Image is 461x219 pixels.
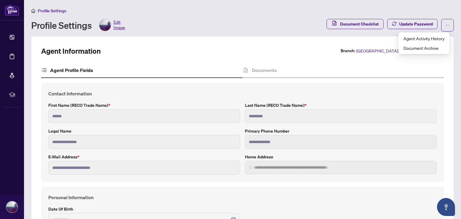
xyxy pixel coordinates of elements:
[245,154,437,160] label: Home Address
[403,35,444,42] span: Agent Activity History
[48,90,437,97] h4: Contact Information
[5,4,19,16] img: logo
[341,47,355,54] label: Branch:
[356,47,398,54] span: [GEOGRAPHIC_DATA]
[403,45,444,51] span: Document Archive
[113,19,125,31] span: Edit Image
[41,46,101,56] h2: Agent Information
[327,19,384,29] button: Document Checklist
[50,67,93,74] h4: Agent Profile Fields
[399,19,433,29] span: Update Password
[445,23,450,27] span: ellipsis
[387,19,438,29] button: Update Password
[48,154,240,160] label: E-mail Address
[48,128,240,134] label: Legal Name
[48,206,240,212] label: Date of Birth
[252,67,277,74] h4: Documents
[340,19,379,29] span: Document Checklist
[38,8,66,13] span: Profile Settings
[249,166,252,169] img: search_icon
[437,198,455,216] button: Open asap
[48,194,437,201] h4: Personal Information
[245,128,437,134] label: Primary Phone Number
[245,102,437,109] label: Last Name (RECO Trade Name)
[6,201,18,213] img: Profile Icon
[31,9,35,13] span: home
[48,102,240,109] label: First Name (RECO Trade Name)
[31,19,125,31] div: Profile Settings
[99,19,111,31] img: Profile Icon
